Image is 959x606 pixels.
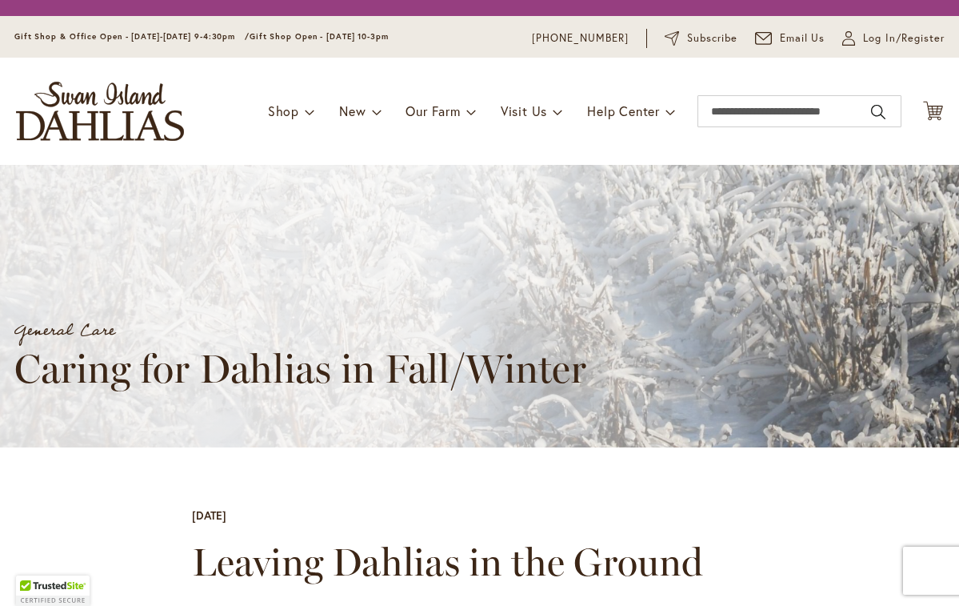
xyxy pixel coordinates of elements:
[863,30,945,46] span: Log In/Register
[14,31,250,42] span: Gift Shop & Office Open - [DATE]-[DATE] 9-4:30pm /
[268,102,299,119] span: Shop
[587,102,660,119] span: Help Center
[14,346,733,392] h1: Caring for Dahlias in Fall/Winter
[192,540,768,584] h2: Leaving Dahlias in the Ground
[842,30,945,46] a: Log In/Register
[871,99,885,125] button: Search
[406,102,460,119] span: Our Farm
[665,30,737,46] a: Subscribe
[687,30,737,46] span: Subscribe
[250,31,389,42] span: Gift Shop Open - [DATE] 10-3pm
[339,102,366,119] span: New
[780,30,825,46] span: Email Us
[755,30,825,46] a: Email Us
[192,508,226,524] div: [DATE]
[16,82,184,141] a: store logo
[532,30,629,46] a: [PHONE_NUMBER]
[14,315,114,346] a: General Care
[501,102,547,119] span: Visit Us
